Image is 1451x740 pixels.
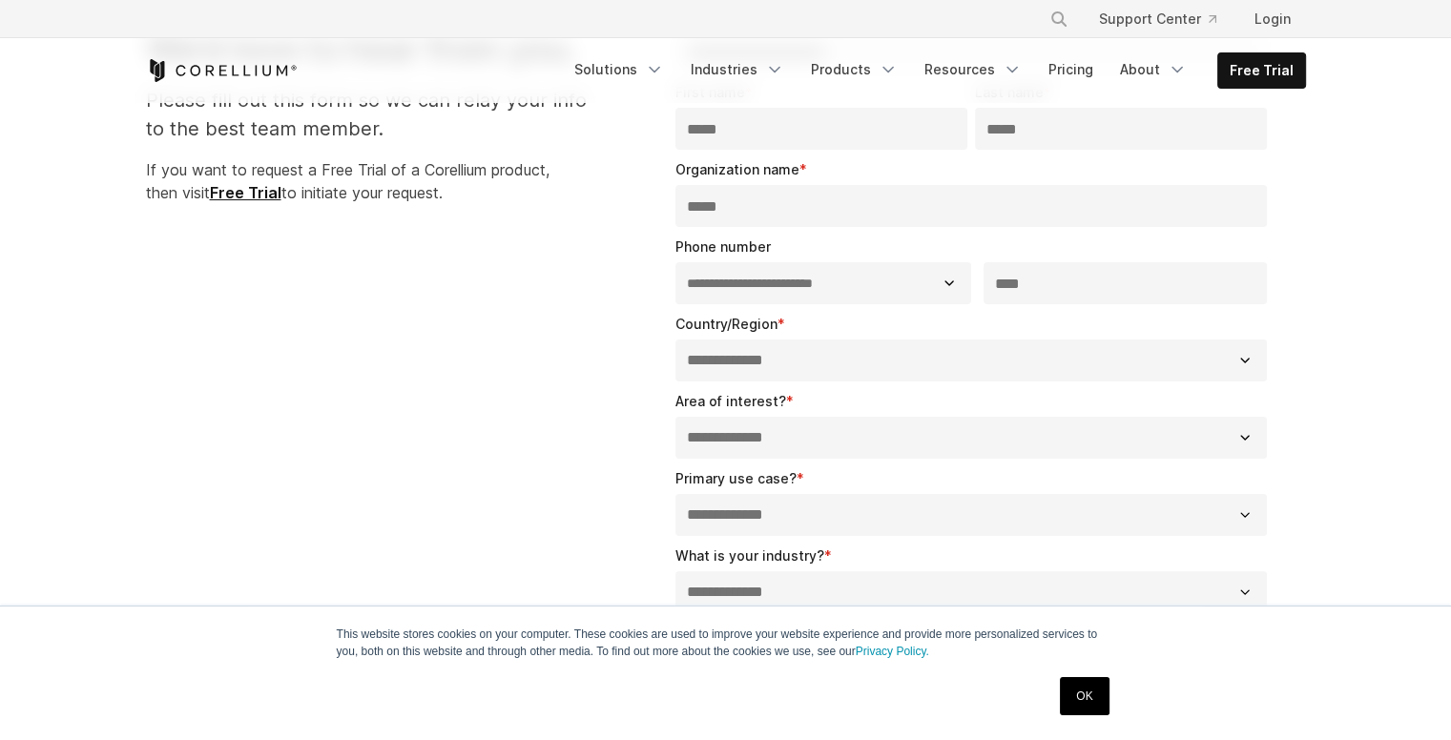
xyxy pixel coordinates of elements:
a: Free Trial [1218,53,1305,88]
a: Corellium Home [146,59,298,82]
p: If you want to request a Free Trial of a Corellium product, then visit to initiate your request. [146,158,607,204]
a: Login [1239,2,1306,36]
button: Search [1042,2,1076,36]
a: Free Trial [210,183,281,202]
a: Support Center [1084,2,1232,36]
a: Resources [913,52,1033,87]
span: Organization name [675,161,799,177]
a: About [1109,52,1198,87]
span: Area of interest? [675,393,786,409]
p: Please fill out this form so we can relay your info to the best team member. [146,86,607,143]
a: Privacy Policy. [856,645,929,658]
div: Navigation Menu [563,52,1306,89]
a: Pricing [1037,52,1105,87]
span: Primary use case? [675,470,797,486]
span: Phone number [675,238,771,255]
a: Industries [679,52,796,87]
p: This website stores cookies on your computer. These cookies are used to improve your website expe... [337,626,1115,660]
span: What is your industry? [675,547,824,564]
a: OK [1060,677,1109,715]
a: Products [799,52,909,87]
div: Navigation Menu [1026,2,1306,36]
span: Country/Region [675,316,777,332]
a: Solutions [563,52,675,87]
